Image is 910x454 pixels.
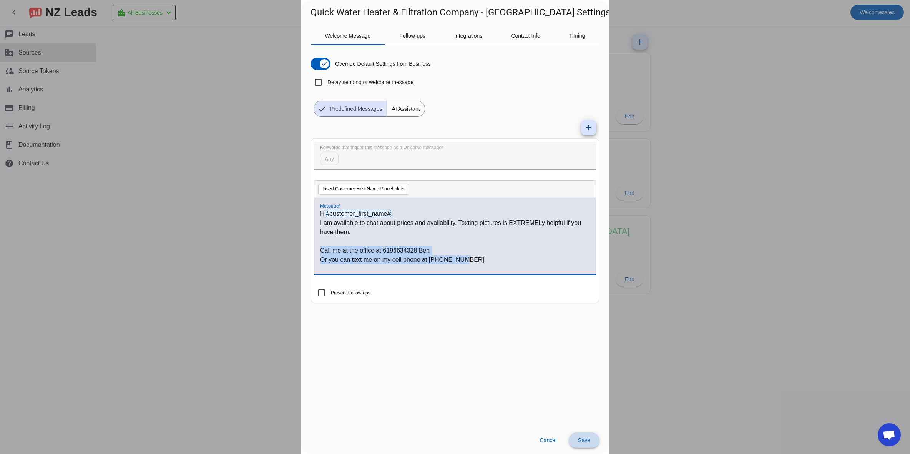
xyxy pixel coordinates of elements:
button: Cancel [533,432,563,448]
p: Hi , [320,209,590,218]
button: Save [569,432,599,448]
button: Insert Customer First Name Placeholder [318,184,409,195]
span: Timing [569,33,585,38]
span: Cancel [540,437,556,443]
mat-icon: add [584,123,593,132]
label: Override Default Settings from Business [334,60,431,68]
h1: Quick Water Heater & Filtration Company - [GEOGRAPHIC_DATA] Settings [311,6,610,18]
span: #customer_first_name# [326,210,391,217]
p: Or you can text me on my cell phone at [PHONE_NUMBER] [320,255,590,264]
span: Welcome Message [325,33,371,38]
label: Prevent Follow-ups [329,289,370,297]
span: AI Assistant [387,101,424,116]
mat-label: Keywords that trigger this message as a welcome message [320,145,442,150]
span: Follow-ups [399,33,425,38]
span: Predefined Messages [325,101,387,116]
div: Open chat [878,423,901,446]
span: Contact Info [511,33,540,38]
p: Call me at the office at 6196634328 Ben [320,246,590,255]
p: I am available to chat about prices and availability. Texting pictures is EXTREMELy helpful if yo... [320,218,590,237]
span: Save [578,437,590,443]
span: Integrations [454,33,482,38]
label: Delay sending of welcome message [326,78,413,86]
